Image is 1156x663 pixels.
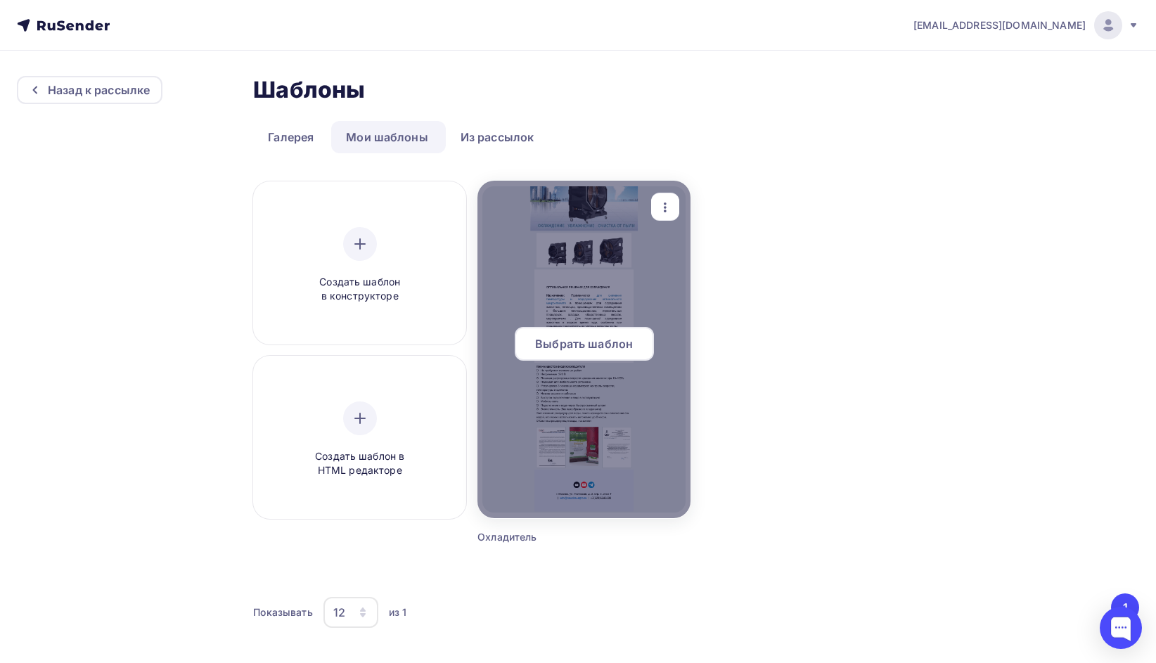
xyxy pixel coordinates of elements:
a: Мои шаблоны [331,121,443,153]
div: Показывать [253,605,312,619]
div: Охладитель [477,530,637,544]
ul: Pagination [1109,593,1140,622]
span: Создать шаблон в HTML редакторе [293,449,427,478]
div: Назад к рассылке [48,82,150,98]
span: Выбрать шаблон [535,335,633,352]
span: [EMAIL_ADDRESS][DOMAIN_NAME] [913,18,1086,32]
a: Галерея [253,121,328,153]
h2: Шаблоны [253,76,365,104]
button: Go to page 1 [1111,593,1139,622]
a: Из рассылок [446,121,549,153]
div: 12 [333,604,345,621]
span: Создать шаблон в конструкторе [293,275,427,304]
a: [EMAIL_ADDRESS][DOMAIN_NAME] [913,11,1139,39]
div: из 1 [389,605,407,619]
button: 12 [323,596,379,629]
